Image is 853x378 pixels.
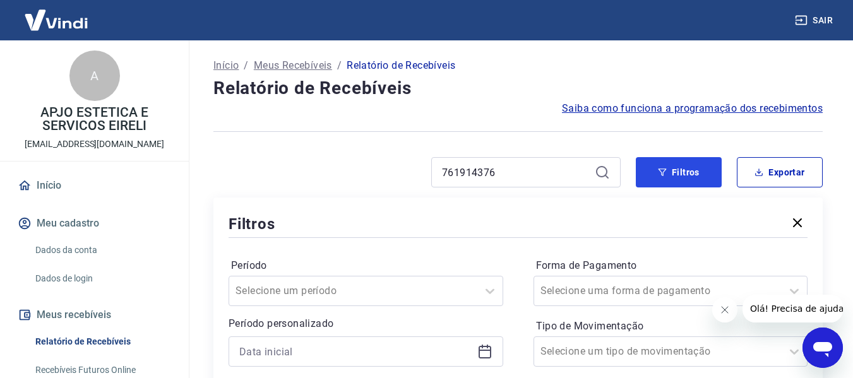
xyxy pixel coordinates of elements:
a: Relatório de Recebíveis [30,329,174,355]
p: / [244,58,248,73]
div: A [69,50,120,101]
a: Dados de login [30,266,174,292]
button: Sair [792,9,838,32]
img: Vindi [15,1,97,39]
button: Filtros [636,157,722,187]
a: Início [213,58,239,73]
span: Olá! Precisa de ajuda? [8,9,106,19]
p: Período personalizado [229,316,503,331]
label: Tipo de Movimentação [536,319,806,334]
a: Dados da conta [30,237,174,263]
p: Relatório de Recebíveis [347,58,455,73]
p: / [337,58,342,73]
label: Período [231,258,501,273]
iframe: Botão para abrir a janela de mensagens [802,328,843,368]
label: Forma de Pagamento [536,258,806,273]
button: Meu cadastro [15,210,174,237]
a: Saiba como funciona a programação dos recebimentos [562,101,823,116]
input: Busque pelo número do pedido [442,163,590,182]
p: APJO ESTETICA E SERVICOS EIRELI [10,106,179,133]
iframe: Mensagem da empresa [743,295,843,322]
button: Exportar [737,157,823,187]
p: [EMAIL_ADDRESS][DOMAIN_NAME] [25,138,164,151]
h4: Relatório de Recebíveis [213,76,823,101]
input: Data inicial [239,342,472,361]
h5: Filtros [229,214,275,234]
a: Início [15,172,174,199]
button: Meus recebíveis [15,301,174,329]
a: Meus Recebíveis [254,58,332,73]
iframe: Fechar mensagem [712,297,737,322]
